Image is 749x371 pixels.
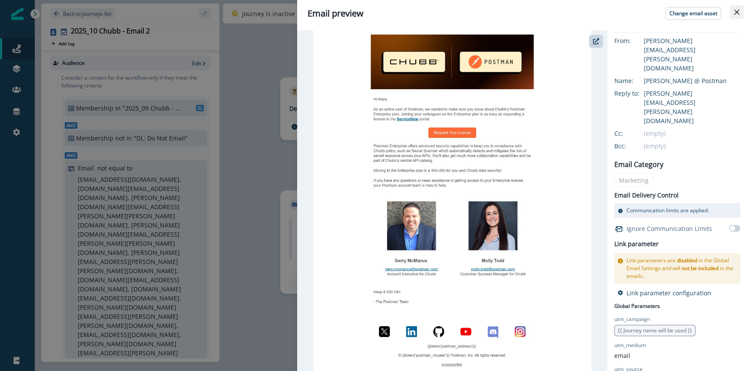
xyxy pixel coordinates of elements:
div: (empty) [644,141,740,150]
div: From: [614,36,658,45]
p: Link parameters are in the Global Email Settings and will in the emails. [626,257,737,280]
p: Ignore Communication Limits [626,224,712,233]
div: [PERSON_NAME][EMAIL_ADDRESS][PERSON_NAME][DOMAIN_NAME] [644,89,740,125]
p: Email Delivery Control [614,191,679,200]
button: Link parameter configuration [618,289,711,297]
p: Link parameter configuration [626,289,711,297]
p: Global Parameters [614,301,660,310]
div: Bcc: [614,141,658,150]
button: Change email asset [666,7,721,20]
div: Name: [614,76,658,85]
div: Cc: [614,129,658,138]
div: Email preview [308,7,739,20]
span: disabled [677,257,697,264]
p: utm_campaign [614,315,650,323]
img: email asset unavailable [313,30,591,371]
h2: Link parameter [614,239,659,250]
div: [PERSON_NAME] @ Postman [644,76,740,85]
p: Email Category [614,159,663,170]
span: {{ Journey name will be used }} [618,327,692,334]
p: Communication limits are applied. [626,207,709,214]
p: Change email asset [669,10,717,17]
p: utm_medium [614,341,646,349]
div: (empty) [644,129,740,138]
p: email [614,351,630,360]
div: [PERSON_NAME][EMAIL_ADDRESS][PERSON_NAME][DOMAIN_NAME] [644,36,740,73]
div: Reply to: [614,89,658,98]
button: Close [730,5,744,19]
span: not be included [682,264,719,272]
